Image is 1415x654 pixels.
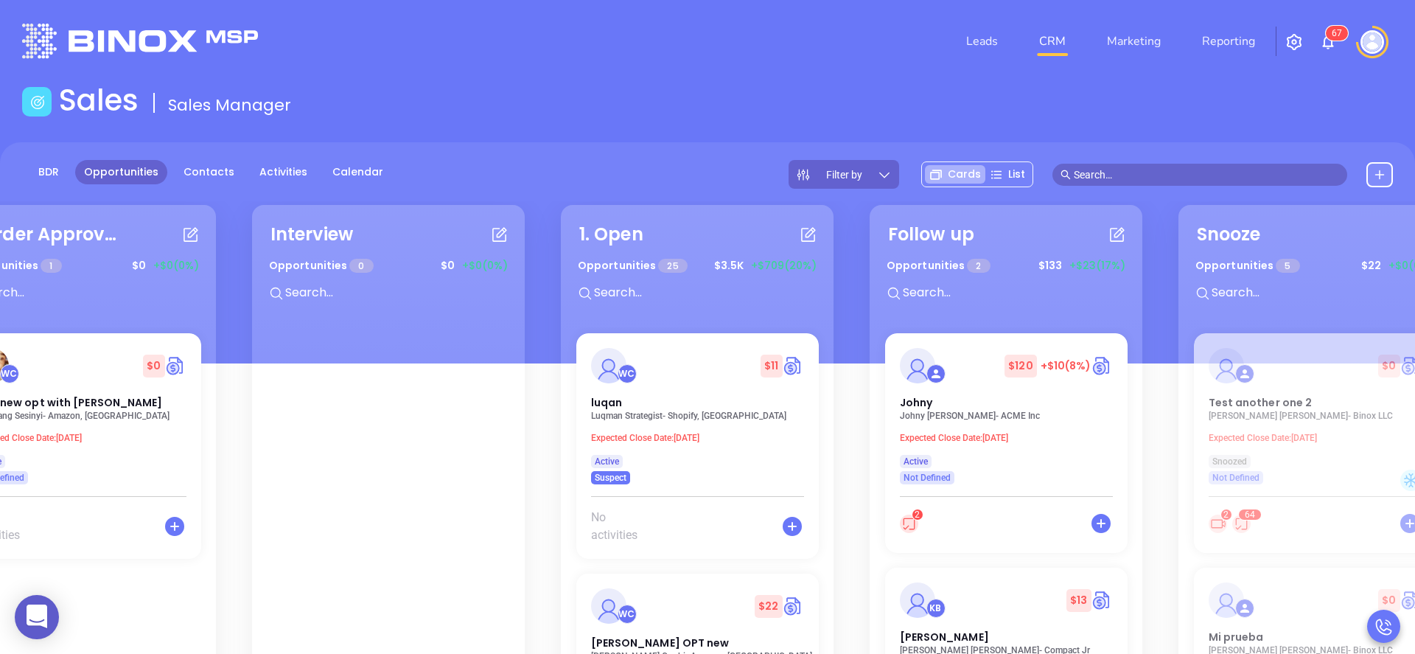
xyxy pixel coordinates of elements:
a: Contacts [175,160,243,184]
img: iconSetting [1285,33,1303,51]
h1: Sales [59,83,139,118]
a: BDR [29,160,68,184]
div: List [985,165,1030,184]
a: Reporting [1196,27,1261,56]
a: Leads [960,27,1004,56]
a: Opportunities [75,160,167,184]
div: Cards [925,165,985,184]
sup: 67 [1326,26,1348,41]
span: Filter by [826,170,862,180]
img: logo [22,24,258,58]
input: Search… [1074,167,1339,183]
a: Marketing [1101,27,1167,56]
span: Sales Manager [168,94,291,116]
a: CRM [1033,27,1072,56]
img: iconNotification [1319,33,1337,51]
span: 7 [1337,28,1342,38]
span: search [1061,170,1071,180]
span: 6 [1332,28,1337,38]
a: Calendar [324,160,392,184]
img: user [1360,30,1384,54]
a: Activities [251,160,316,184]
